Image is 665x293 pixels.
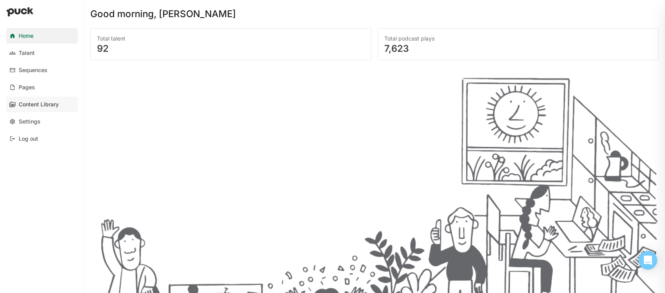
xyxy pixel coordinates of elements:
[6,28,78,44] a: Home
[19,50,35,56] div: Talent
[6,114,78,129] a: Settings
[639,251,657,270] div: Open Intercom Messenger
[19,118,40,125] div: Settings
[6,97,78,112] a: Content Library
[97,44,365,53] div: 92
[6,79,78,95] a: Pages
[97,35,365,42] div: Total talent
[19,33,33,39] div: Home
[19,67,47,74] div: Sequences
[19,101,59,108] div: Content Library
[90,9,236,19] div: Good morning, [PERSON_NAME]
[384,35,652,42] div: Total podcast plays
[19,136,38,142] div: Log out
[19,84,35,91] div: Pages
[384,44,652,53] div: 7,623
[6,45,78,61] a: Talent
[6,62,78,78] a: Sequences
